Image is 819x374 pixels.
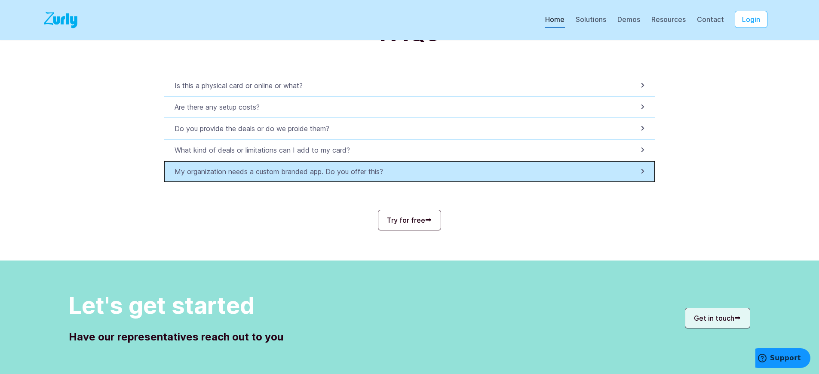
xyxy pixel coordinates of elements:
p: Do you provide the deals or do we proide them? [175,123,334,134]
button: My organization needs a custom branded app. Do you offer this? [164,161,655,182]
p: Are there any setup costs? [175,102,265,112]
a: Demos [617,15,641,28]
a: Resources [651,15,686,28]
a: Login [724,15,778,24]
p: What kind of deals or limitations can I add to my card? [175,145,355,155]
h1: Let's get started [69,292,283,320]
a: Get in touch⮕ [685,308,750,328]
a: Home [545,15,565,28]
button: Is this a physical card or online or what? [164,75,655,96]
button: Do you provide the deals or do we proide them? [164,118,655,139]
iframe: Opens a widget where you can find more information [755,348,810,370]
div: Solutions [575,14,607,29]
img: Logo [41,10,83,30]
p: Is this a physical card or online or what? [175,80,308,91]
button: What kind of deals or limitations can I add to my card? [164,139,655,161]
button: Login [735,11,767,28]
a: Try for free⮕ [378,210,441,230]
a: Contact [696,15,724,28]
p: My organization needs a custom branded app. Do you offer this? [175,166,388,177]
h4: Have our representatives reach out to you [69,330,283,344]
button: Are there any setup costs? [164,96,655,118]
